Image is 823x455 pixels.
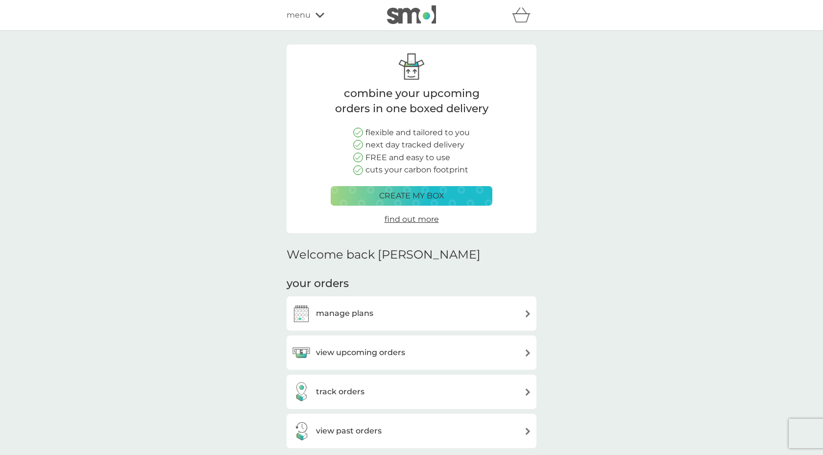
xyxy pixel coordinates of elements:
p: flexible and tailored to you [365,126,470,139]
img: smol [387,5,436,24]
p: combine your upcoming orders in one boxed delivery [331,86,492,117]
p: next day tracked delivery [365,139,464,151]
p: create my box [379,190,444,202]
img: arrow right [524,349,532,357]
h3: your orders [287,276,349,291]
span: find out more [385,215,439,224]
img: arrow right [524,428,532,435]
h3: view past orders [316,425,382,437]
a: find out more [385,213,439,226]
h3: track orders [316,385,364,398]
div: basket [512,5,536,25]
span: menu [287,9,311,22]
img: arrow right [524,310,532,317]
h2: Welcome back [PERSON_NAME] [287,248,481,262]
img: arrow right [524,388,532,396]
p: cuts your carbon footprint [365,164,468,176]
p: FREE and easy to use [365,151,450,164]
h3: view upcoming orders [316,346,405,359]
h3: manage plans [316,307,373,320]
button: create my box [331,186,492,206]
